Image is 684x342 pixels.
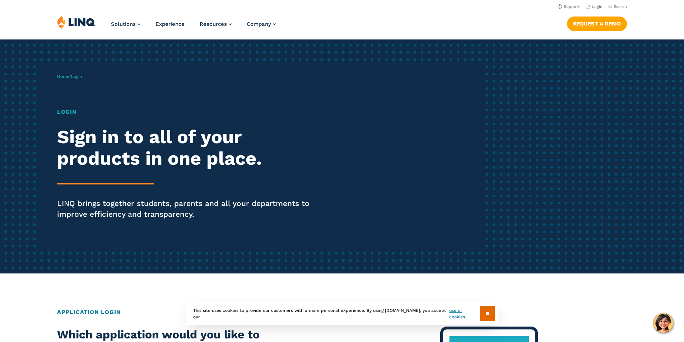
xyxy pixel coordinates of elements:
img: LINQ | K‑12 Software [57,15,95,29]
a: Request a Demo [567,17,627,31]
p: LINQ brings together students, parents and all your departments to improve efficiency and transpa... [57,198,321,220]
h1: Login [57,108,321,116]
a: Resources [200,21,232,27]
a: Company [247,21,276,27]
div: This site uses cookies to provide our customers with a more personal experience. By using [DOMAIN... [186,302,498,325]
button: Open Search Bar [608,4,627,9]
span: Resources [200,21,227,27]
span: Search [614,4,627,9]
h2: Sign in to all of your products in one place. [57,126,321,169]
nav: Primary Navigation [111,15,276,39]
nav: Button Navigation [567,15,627,31]
button: Hello, have a question? Let’s chat. [653,313,673,333]
a: Login [586,4,602,9]
span: / [57,74,82,79]
a: Support [558,4,580,9]
span: Solutions [111,21,136,27]
a: Home [57,74,69,79]
a: Experience [155,21,185,27]
span: Login [71,74,82,79]
span: Company [247,21,271,27]
a: Solutions [111,21,140,27]
h2: Application Login [57,308,627,317]
a: use of cookies. [449,307,480,320]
